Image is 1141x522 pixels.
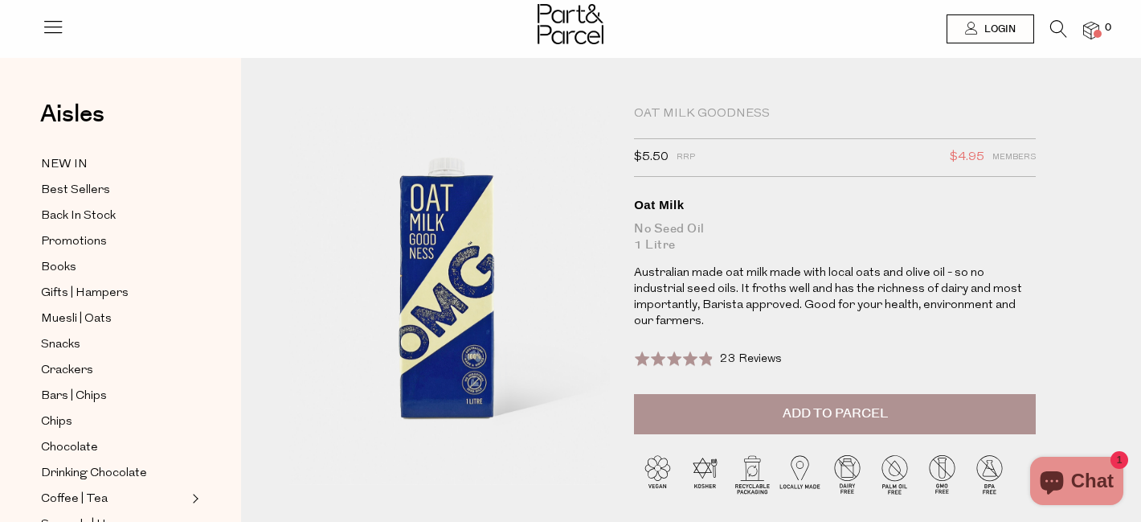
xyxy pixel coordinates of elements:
a: Books [41,257,187,277]
a: Aisles [40,102,104,142]
inbox-online-store-chat: Shopify online store chat [1025,457,1128,509]
span: Crackers [41,361,93,380]
img: P_P-ICONS-Live_Bec_V11_GMO_Free.svg [918,450,966,498]
a: Coffee | Tea [41,489,187,509]
span: Coffee | Tea [41,490,108,509]
div: Oat Milk Goodness [634,106,1036,122]
img: Oat Milk [289,106,610,485]
span: Aisles [40,97,104,132]
img: P_P-ICONS-Live_Bec_V11_Recyclable_Packaging.svg [729,450,776,498]
button: Add to Parcel [634,394,1036,434]
span: Chocolate [41,438,98,458]
img: P_P-ICONS-Live_Bec_V11_Locally_Made_2.svg [776,450,824,498]
a: Gifts | Hampers [41,283,187,303]
a: NEW IN [41,154,187,175]
img: P_P-ICONS-Live_Bec_V11_Palm_Oil_Free.svg [871,450,918,498]
img: P_P-ICONS-Live_Bec_V11_BPA_Free.svg [966,450,1013,498]
span: Chips [41,413,72,432]
span: $5.50 [634,147,669,168]
a: Drinking Chocolate [41,463,187,483]
span: 23 Reviews [720,353,782,365]
a: Snacks [41,335,187,355]
div: No Seed Oil 1 Litre [634,221,1036,253]
span: Promotions [41,232,107,252]
span: Add to Parcel [783,405,888,423]
a: Promotions [41,232,187,252]
span: NEW IN [41,155,88,175]
img: P_P-ICONS-Live_Bec_V11_Kosher.svg [681,450,729,498]
a: Chips [41,412,187,432]
span: Snacks [41,335,80,355]
a: Muesli | Oats [41,309,187,329]
span: Login [980,23,1016,36]
span: Bars | Chips [41,387,107,406]
span: Books [41,258,76,277]
a: Crackers [41,360,187,380]
p: Australian made oat milk made with local oats and olive oil - so no industrial seed oils. It frot... [634,265,1036,330]
span: Muesli | Oats [41,310,112,329]
span: $4.95 [950,147,984,168]
span: Back In Stock [41,207,116,226]
span: Members [992,147,1036,168]
span: Best Sellers [41,181,110,200]
button: Expand/Collapse Coffee | Tea [188,489,199,508]
a: Best Sellers [41,180,187,200]
span: Drinking Chocolate [41,464,147,483]
img: Part&Parcel [538,4,603,44]
a: Chocolate [41,438,187,458]
div: Oat Milk [634,197,1036,213]
a: Back In Stock [41,206,187,226]
span: RRP [677,147,695,168]
span: 0 [1101,21,1115,35]
img: P_P-ICONS-Live_Bec_V11_Vegan.svg [634,450,681,498]
span: Gifts | Hampers [41,284,129,303]
img: P_P-ICONS-Live_Bec_V11_Dairy_Free.svg [824,450,871,498]
a: 0 [1083,22,1099,39]
a: Login [947,14,1034,43]
a: Bars | Chips [41,386,187,406]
